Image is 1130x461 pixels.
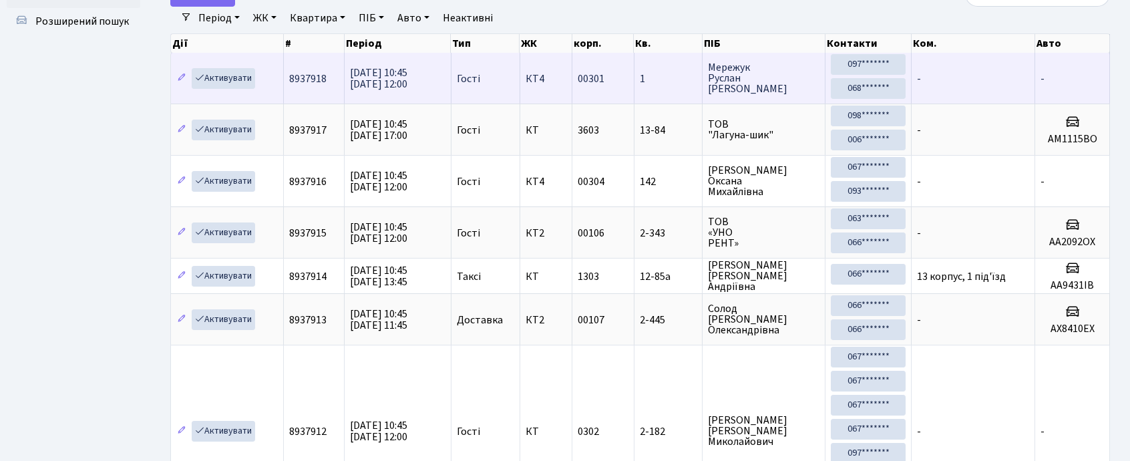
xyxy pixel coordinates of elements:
span: - [917,226,921,241]
span: - [917,174,921,189]
a: ЖК [248,7,282,29]
th: корп. [572,34,634,53]
span: 00106 [578,226,604,241]
a: Активувати [192,68,255,89]
span: 3603 [578,123,599,138]
th: Контакти [825,34,912,53]
span: 1 [640,73,697,84]
span: 2-445 [640,315,697,325]
span: ТОВ "Лагуна-шик" [708,119,819,140]
span: Гості [457,176,480,187]
span: - [917,71,921,86]
span: 13 корпус, 1 під'їзд [917,269,1006,284]
span: Гості [457,125,480,136]
h5: АМ1115ВО [1041,133,1104,146]
a: Активувати [192,222,255,243]
a: Активувати [192,421,255,442]
span: КТ4 [526,176,567,187]
span: [PERSON_NAME] [PERSON_NAME] Андріївна [708,260,819,292]
span: Гості [457,73,480,84]
h5: АА2092ОХ [1041,236,1104,249]
a: Активувати [192,266,255,287]
th: ЖК [520,34,572,53]
span: [DATE] 10:45 [DATE] 12:00 [350,168,407,194]
span: КТ [526,271,567,282]
a: Квартира [285,7,351,29]
span: КТ2 [526,315,567,325]
a: Розширений пошук [7,8,140,35]
span: [PERSON_NAME] Оксана Михайлівна [708,165,819,197]
span: КТ4 [526,73,567,84]
span: 12-85а [640,271,697,282]
span: [DATE] 10:45 [DATE] 12:00 [350,65,407,92]
span: [DATE] 10:45 [DATE] 12:00 [350,220,407,246]
span: Гості [457,426,480,437]
a: Авто [392,7,435,29]
span: [DATE] 10:45 [DATE] 17:00 [350,117,407,143]
span: 0302 [578,424,599,439]
a: Неактивні [437,7,498,29]
span: - [1041,71,1045,86]
a: Період [193,7,245,29]
span: 8937915 [289,226,327,241]
th: Період [345,34,451,53]
span: 2-343 [640,228,697,239]
span: 8937916 [289,174,327,189]
th: Ком. [912,34,1035,53]
span: - [917,313,921,327]
span: 8937917 [289,123,327,138]
th: # [284,34,345,53]
span: - [917,424,921,439]
span: 00301 [578,71,604,86]
span: - [917,123,921,138]
th: Кв. [634,34,703,53]
th: Авто [1035,34,1110,53]
h5: АА9431ІВ [1041,279,1104,292]
span: 1303 [578,269,599,284]
span: 13-84 [640,125,697,136]
span: [DATE] 10:45 [DATE] 11:45 [350,307,407,333]
span: 2-182 [640,426,697,437]
span: Розширений пошук [35,14,129,29]
span: Мережук Руслан [PERSON_NAME] [708,62,819,94]
th: ПІБ [703,34,825,53]
span: [PERSON_NAME] [PERSON_NAME] Миколайович [708,415,819,447]
span: [DATE] 10:45 [DATE] 13:45 [350,263,407,289]
span: Гості [457,228,480,239]
span: 142 [640,176,697,187]
span: - [1041,174,1045,189]
span: КТ2 [526,228,567,239]
span: 8937913 [289,313,327,327]
a: Активувати [192,309,255,330]
span: 00107 [578,313,604,327]
span: КТ [526,426,567,437]
th: Дії [171,34,284,53]
span: [DATE] 10:45 [DATE] 12:00 [350,418,407,444]
span: 8937914 [289,269,327,284]
span: 8937912 [289,424,327,439]
span: Солод [PERSON_NAME] Олександрівна [708,303,819,335]
th: Тип [451,34,520,53]
a: Активувати [192,171,255,192]
span: 00304 [578,174,604,189]
a: Активувати [192,120,255,140]
span: КТ [526,125,567,136]
span: ТОВ «УНО РЕНТ» [708,216,819,249]
span: Таксі [457,271,481,282]
h5: АХ8410ЕХ [1041,323,1104,335]
span: - [1041,424,1045,439]
a: ПІБ [353,7,389,29]
span: 8937918 [289,71,327,86]
span: Доставка [457,315,503,325]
